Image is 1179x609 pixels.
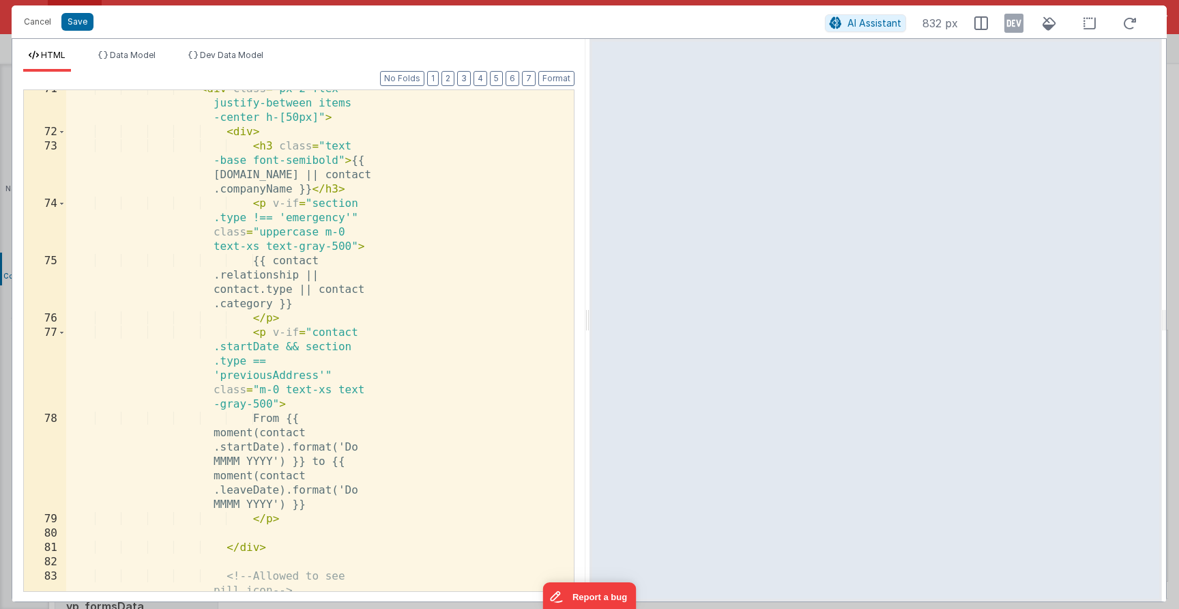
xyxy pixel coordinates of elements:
span: Data Model [110,50,156,60]
span: AI Assistant [847,17,901,29]
div: 82 [24,555,66,569]
span: 832 px [922,15,958,31]
span: Dev Data Model [200,50,263,60]
button: 3 [457,71,471,86]
div: 73 [24,139,66,197]
button: 1 [427,71,439,86]
button: Cancel [17,12,58,31]
button: 6 [506,71,519,86]
button: Format [538,71,574,86]
div: 76 [24,311,66,326]
div: 78 [24,412,66,512]
div: 80 [24,526,66,541]
button: AI Assistant [825,14,906,32]
div: 75 [24,254,66,311]
button: 2 [441,71,454,86]
div: 72 [24,125,66,139]
div: 79 [24,512,66,526]
button: No Folds [380,71,424,86]
button: 7 [522,71,536,86]
button: Save [61,13,93,31]
div: 71 [24,82,66,125]
span: HTML [41,50,65,60]
div: 83 [24,569,66,598]
div: 74 [24,197,66,254]
button: 4 [474,71,487,86]
button: 5 [490,71,503,86]
div: 77 [24,326,66,412]
div: 81 [24,541,66,555]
